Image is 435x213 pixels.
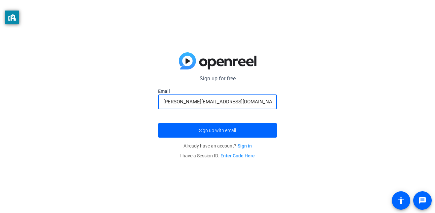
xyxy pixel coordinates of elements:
button: privacy banner [5,11,19,24]
mat-icon: message [418,197,426,204]
img: blue-gradient.svg [179,52,256,69]
span: Already have an account? [184,143,252,148]
p: Sign up for free [158,75,277,83]
input: Enter Email Address [163,98,272,106]
label: Email [158,88,277,94]
a: Enter Code Here [220,153,255,158]
a: Sign in [238,143,252,148]
mat-icon: accessibility [397,197,405,204]
button: Sign up with email [158,123,277,138]
span: I have a Session ID. [180,153,255,158]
